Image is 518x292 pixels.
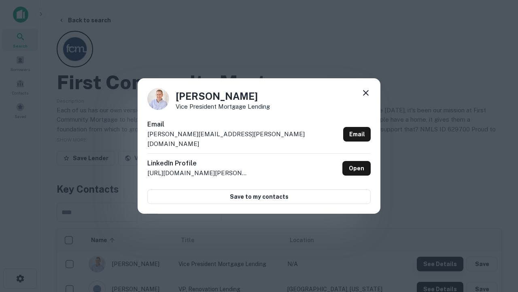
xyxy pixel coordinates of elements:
h4: [PERSON_NAME] [176,89,270,103]
h6: LinkedIn Profile [147,159,248,168]
p: Vice President Mortgage Lending [176,103,270,109]
a: Email [343,127,371,142]
iframe: Chat Widget [478,227,518,266]
p: [URL][DOMAIN_NAME][PERSON_NAME] [147,168,248,178]
img: 1520878720083 [147,88,169,110]
p: [PERSON_NAME][EMAIL_ADDRESS][PERSON_NAME][DOMAIN_NAME] [147,129,340,148]
button: Save to my contacts [147,189,371,204]
a: Open [342,161,371,176]
h6: Email [147,120,340,129]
